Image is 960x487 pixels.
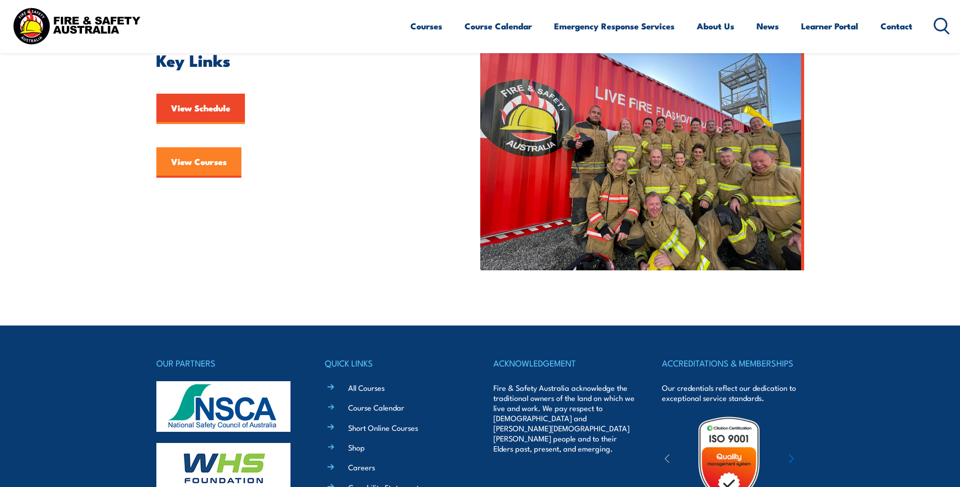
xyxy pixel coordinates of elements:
[554,13,675,39] a: Emergency Response Services
[757,13,779,39] a: News
[156,356,298,370] h4: OUR PARTNERS
[348,442,365,453] a: Shop
[156,94,245,124] a: View Schedule
[348,422,418,433] a: Short Online Courses
[348,382,385,393] a: All Courses
[156,381,290,432] img: nsca-logo-footer
[348,462,375,472] a: Careers
[465,13,532,39] a: Course Calendar
[156,147,241,178] a: View Courses
[662,356,804,370] h4: ACCREDITATIONS & MEMBERSHIPS
[410,13,442,39] a: Courses
[493,356,635,370] h4: ACKNOWLEDGEMENT
[493,383,635,454] p: Fire & Safety Australia acknowledge the traditional owners of the land on which we live and work....
[662,383,804,403] p: Our credentials reflect our dedication to exceptional service standards.
[774,442,862,477] img: ewpa-logo
[325,356,467,370] h4: QUICK LINKS
[156,53,434,67] h2: Key Links
[480,27,804,270] img: FSA People – Team photo aug 2023
[348,402,404,413] a: Course Calendar
[697,13,734,39] a: About Us
[881,13,912,39] a: Contact
[801,13,858,39] a: Learner Portal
